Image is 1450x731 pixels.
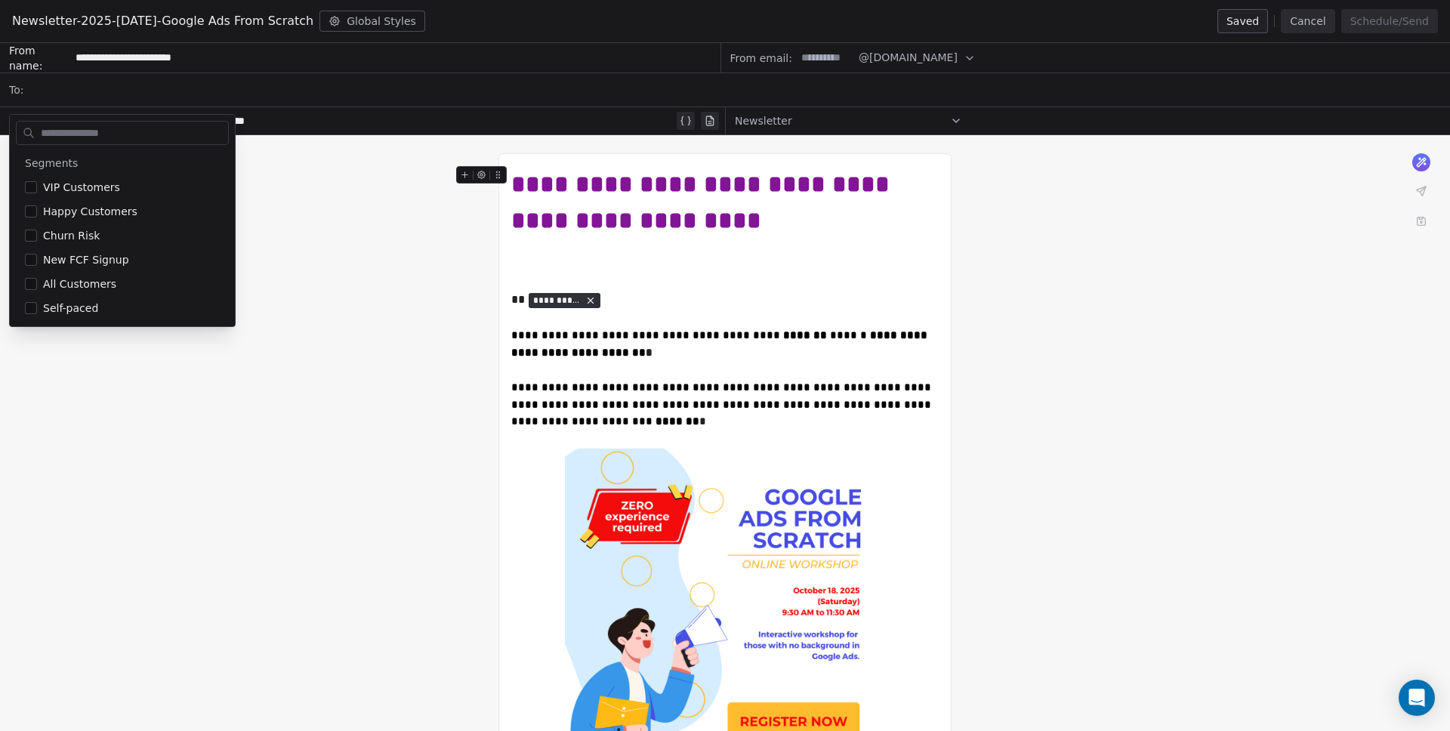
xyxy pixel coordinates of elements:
[43,301,98,316] span: Self-paced
[9,113,52,133] span: Subject:
[43,228,100,243] span: Churn Risk
[12,12,313,30] span: Newsletter-2025-[DATE]-Google Ads From Scratch
[735,113,792,128] span: Newsletter
[43,180,120,195] span: VIP Customers
[1281,9,1334,33] button: Cancel
[1217,9,1268,33] button: Saved
[43,252,129,267] span: New FCF Signup
[319,11,425,32] button: Global Styles
[43,204,137,219] span: Happy Customers
[25,156,78,171] span: Segments
[859,50,958,66] span: @[DOMAIN_NAME]
[16,151,229,320] div: Suggestions
[1341,9,1438,33] button: Schedule/Send
[43,276,116,291] span: All Customers
[9,43,69,73] span: From name:
[730,51,792,66] span: From email:
[9,82,23,97] span: To:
